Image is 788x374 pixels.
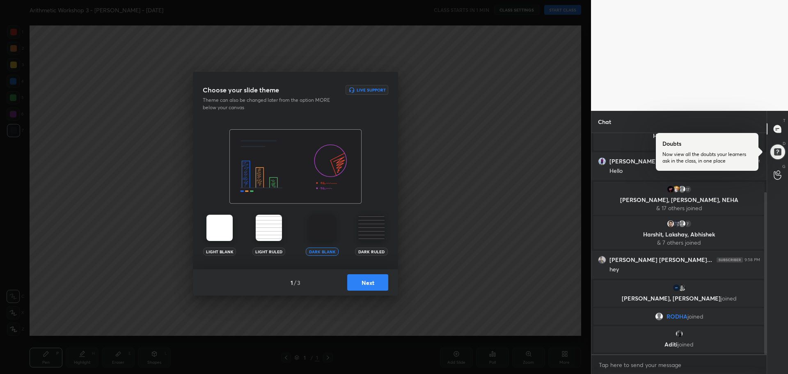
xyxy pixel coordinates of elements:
[591,133,767,354] div: grid
[667,185,675,193] img: thumbnail.jpg
[591,111,618,133] p: Chat
[717,257,743,262] img: 4P8fHbbgJtejmAAAAAElFTkSuQmCC
[598,256,606,264] img: thumbnail.jpg
[609,266,760,274] div: hey
[256,215,282,241] img: lightRuledTheme.002cd57a.svg
[678,340,694,348] span: joined
[684,185,692,193] div: 17
[297,278,300,287] h4: 3
[598,231,760,238] p: Harshit, Lakshay, Abhishek
[678,185,686,193] img: default.png
[721,294,737,302] span: joined
[782,163,786,170] p: G
[783,117,786,124] p: T
[609,256,712,264] h6: [PERSON_NAME] [PERSON_NAME]...
[744,257,760,262] div: 9:58 PM
[675,330,683,338] img: thumbnail.jpg
[309,215,335,241] img: darkTheme.aa1caeba.svg
[598,158,606,165] img: thumbnail.jpg
[598,133,760,139] p: Harsh, Parv, Tarang
[678,220,686,228] img: default.png
[203,96,336,111] p: Theme can also be changed later from the option MORE below your canvas
[678,284,686,292] img: thumbnail.jpg
[598,141,760,147] p: & 2 others joined
[609,158,657,165] h6: [PERSON_NAME]
[655,312,663,321] img: default.png
[672,185,680,193] img: thumbnail.jpg
[598,205,760,211] p: & 17 others joined
[598,197,760,203] p: [PERSON_NAME], [PERSON_NAME], NEHA
[783,140,786,147] p: D
[687,313,703,320] span: joined
[252,248,285,256] div: Light Ruled
[667,220,675,228] img: thumbnail.jpg
[229,129,362,204] img: darkThemeBanner.f801bae7.svg
[598,341,760,348] p: Aditi
[358,215,385,241] img: darkRuledTheme.359fb5fd.svg
[203,248,236,256] div: Light Blank
[347,274,388,291] button: Next
[291,278,293,287] h4: 1
[294,278,296,287] h4: /
[684,220,692,228] div: 7
[598,295,760,302] p: [PERSON_NAME], [PERSON_NAME]
[609,167,760,175] div: Hello
[306,248,339,256] div: Dark Blank
[357,88,386,92] h6: Live Support
[667,313,687,320] span: RODHA
[203,85,279,95] h3: Choose your slide theme
[598,239,760,246] p: & 7 others joined
[672,220,680,228] img: thumbnail.jpg
[672,284,680,292] img: thumbnail.jpg
[206,215,233,241] img: lightTheme.5bb83c5b.svg
[355,248,388,256] div: Dark Ruled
